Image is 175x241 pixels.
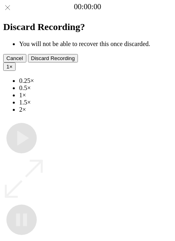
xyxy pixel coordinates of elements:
[19,84,172,92] li: 0.5×
[3,54,26,62] button: Cancel
[19,92,172,99] li: 1×
[19,77,172,84] li: 0.25×
[28,54,78,62] button: Discard Recording
[19,40,172,48] li: You will not be able to recover this once discarded.
[3,62,16,71] button: 1×
[19,106,172,113] li: 2×
[3,22,172,32] h2: Discard Recording?
[19,99,172,106] li: 1.5×
[74,2,101,11] a: 00:00:00
[6,64,9,70] span: 1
